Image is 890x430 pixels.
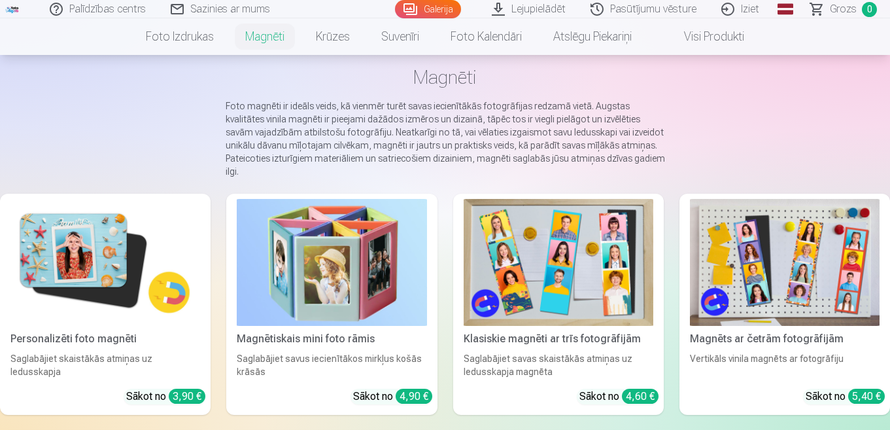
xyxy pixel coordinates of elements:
div: 4,90 € [396,389,432,404]
p: Foto magnēti ir ideāls veids, kā vienmēr turēt savas iecienītākās fotogrāfijas redzamā vietā. Aug... [226,99,665,178]
div: Saglabājiet savus iecienītākos mirkļus košās krāsās [231,352,432,378]
div: Sākot no [353,389,432,404]
a: Foto izdrukas [130,18,230,55]
div: Magnēts ar četrām fotogrāfijām [685,331,885,347]
span: Grozs [830,1,857,17]
div: Saglabājiet savas skaistākās atmiņas uz ledusskapja magnēta [458,352,659,378]
img: Klasiskie magnēti ar trīs fotogrāfijām [464,199,653,326]
img: Magnētiskais mini foto rāmis [237,199,426,326]
div: Sākot no [579,389,659,404]
a: Suvenīri [366,18,435,55]
a: Visi produkti [647,18,760,55]
img: Magnēts ar četrām fotogrāfijām [690,199,880,326]
a: Magnētiskais mini foto rāmisMagnētiskais mini foto rāmisSaglabājiet savus iecienītākos mirkļus ko... [226,194,437,415]
span: 0 [862,2,877,17]
a: Atslēgu piekariņi [538,18,647,55]
a: Krūzes [300,18,366,55]
div: Magnētiskais mini foto rāmis [231,331,432,347]
img: Personalizēti foto magnēti [10,199,200,326]
a: Magnēti [230,18,300,55]
a: Magnēts ar četrām fotogrāfijāmMagnēts ar četrām fotogrāfijāmVertikāls vinila magnēts ar fotogrāfi... [679,194,890,415]
a: Foto kalendāri [435,18,538,55]
h1: Magnēti [10,65,880,89]
div: 4,60 € [622,389,659,404]
div: 5,40 € [848,389,885,404]
div: Personalizēti foto magnēti [5,331,205,347]
div: Saglabājiet skaistākās atmiņas uz ledusskapja [5,352,205,378]
div: Sākot no [806,389,885,404]
img: /fa1 [5,5,20,13]
div: Sākot no [126,389,205,404]
a: Klasiskie magnēti ar trīs fotogrāfijāmKlasiskie magnēti ar trīs fotogrāfijāmSaglabājiet savas ska... [453,194,664,415]
div: Klasiskie magnēti ar trīs fotogrāfijām [458,331,659,347]
div: 3,90 € [169,389,205,404]
div: Vertikāls vinila magnēts ar fotogrāfiju [685,352,885,378]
